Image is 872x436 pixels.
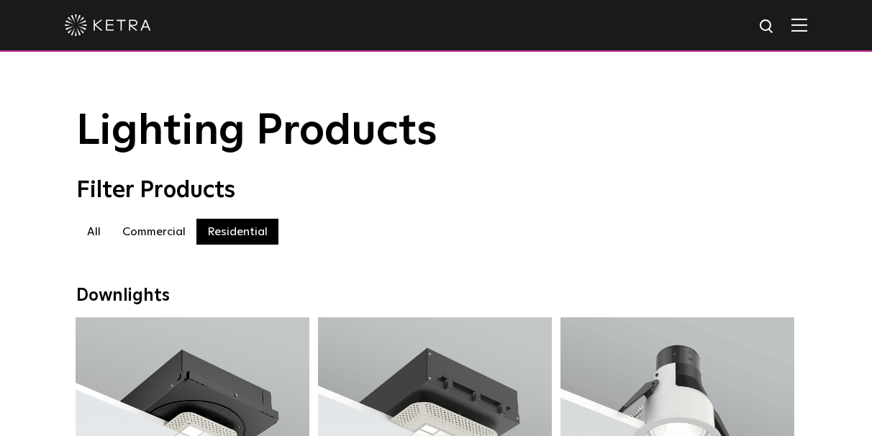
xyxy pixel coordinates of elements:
label: Commercial [112,219,196,245]
div: Downlights [76,286,796,306]
span: Lighting Products [76,110,437,153]
img: Hamburger%20Nav.svg [791,18,807,32]
img: ketra-logo-2019-white [65,14,151,36]
label: All [76,219,112,245]
img: search icon [758,18,776,36]
div: Filter Products [76,177,796,204]
label: Residential [196,219,278,245]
